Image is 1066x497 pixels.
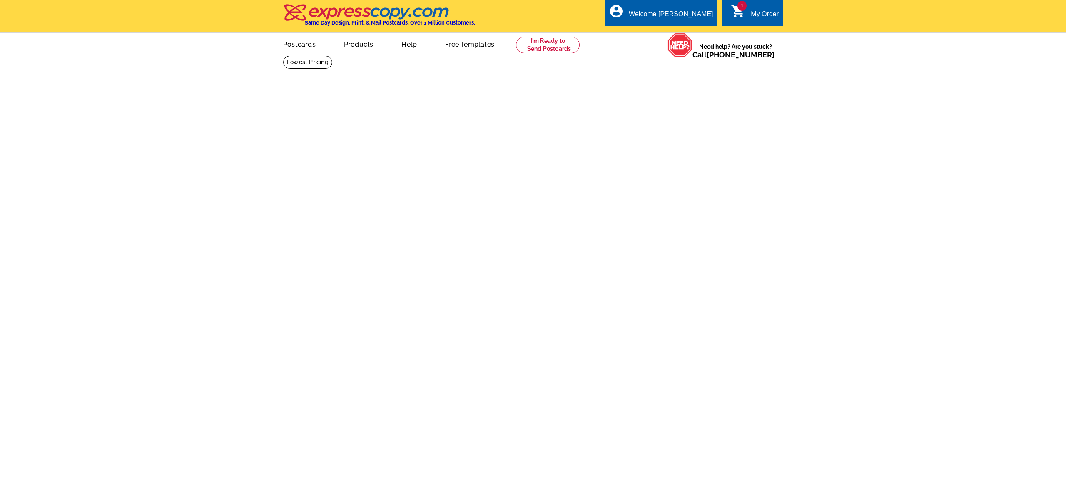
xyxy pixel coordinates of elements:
[667,33,692,57] img: help
[731,4,746,19] i: shopping_cart
[388,34,430,53] a: Help
[609,4,624,19] i: account_circle
[751,10,779,22] div: My Order
[283,10,475,26] a: Same Day Design, Print, & Mail Postcards. Over 1 Million Customers.
[731,9,779,20] a: 1 shopping_cart My Order
[692,50,775,59] span: Call
[737,1,747,11] span: 1
[432,34,508,53] a: Free Templates
[707,50,775,59] a: [PHONE_NUMBER]
[692,42,779,59] span: Need help? Are you stuck?
[629,10,713,22] div: Welcome [PERSON_NAME]
[305,20,475,26] h4: Same Day Design, Print, & Mail Postcards. Over 1 Million Customers.
[331,34,387,53] a: Products
[270,34,329,53] a: Postcards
